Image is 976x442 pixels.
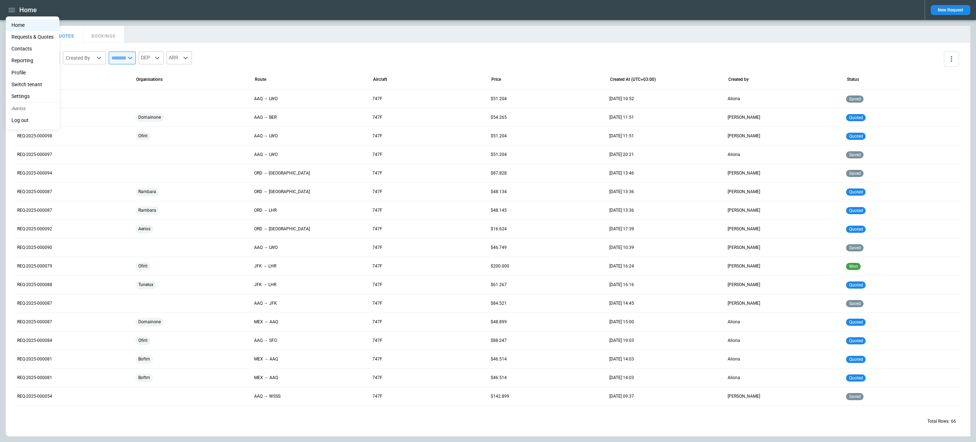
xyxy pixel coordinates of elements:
a: Requests & Quotes [6,31,59,43]
a: Profile [6,67,59,79]
a: Contacts [6,43,59,55]
li: Aerios [6,103,59,114]
li: Log out [6,114,59,126]
a: Settings [6,90,59,102]
a: Home [6,19,59,31]
a: Reporting [6,55,59,67]
li: Switch tenant [6,79,59,90]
